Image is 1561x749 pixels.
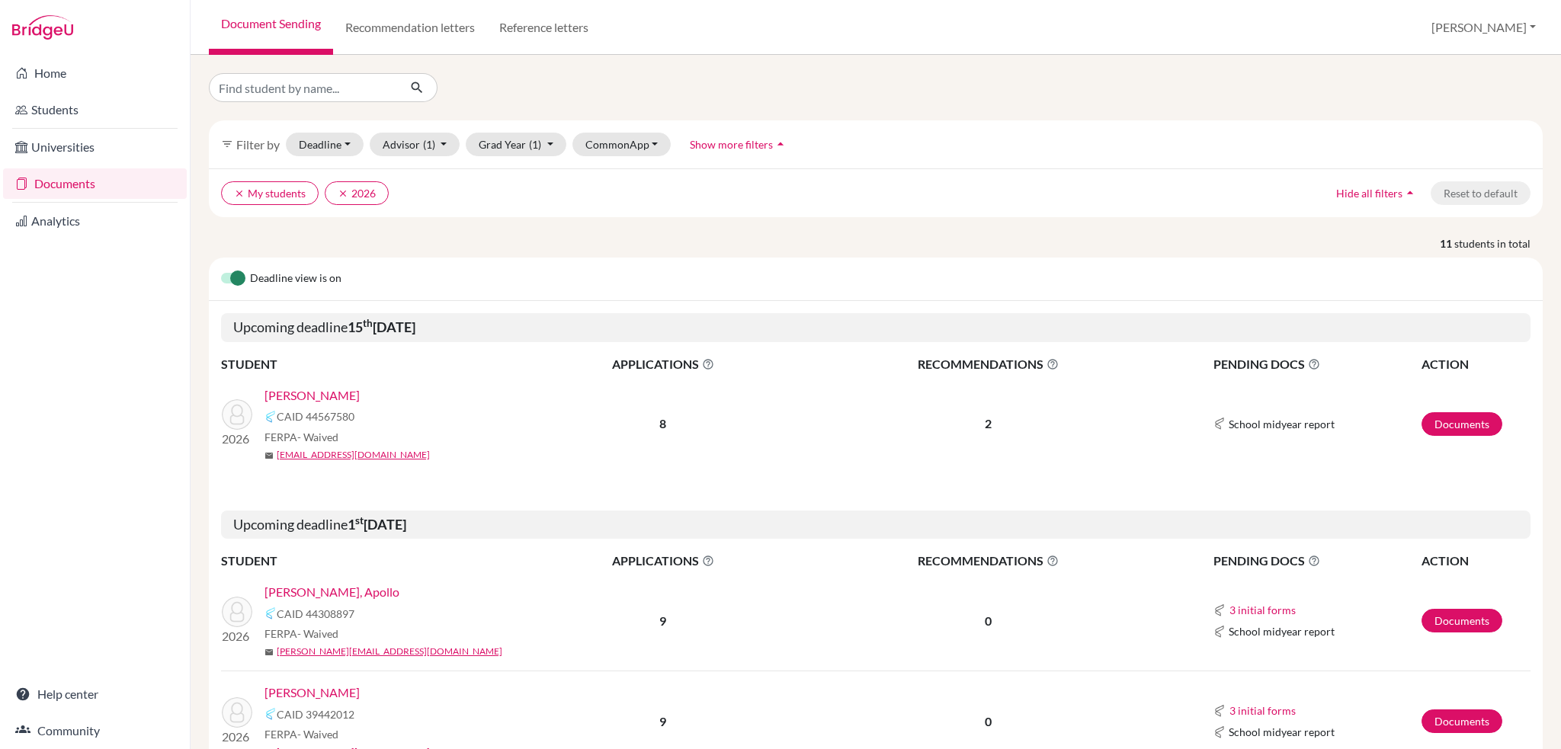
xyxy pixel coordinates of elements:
span: - Waived [297,627,338,640]
button: Grad Year(1) [466,133,566,156]
button: clear2026 [325,181,389,205]
span: FERPA [264,429,338,445]
a: [PERSON_NAME][EMAIL_ADDRESS][DOMAIN_NAME] [277,645,502,658]
b: 15 [DATE] [348,318,415,335]
span: Show more filters [690,138,773,151]
button: CommonApp [572,133,672,156]
img: Common App logo [264,411,277,423]
span: PENDING DOCS [1213,355,1420,373]
button: Show more filtersarrow_drop_up [677,133,801,156]
h5: Upcoming deadline [221,511,1531,539]
b: 9 [659,613,666,628]
a: Documents [1422,609,1502,632]
p: 2 [801,415,1176,433]
img: Bridge-U [12,15,73,40]
p: 2026 [222,728,252,746]
button: Deadline [286,133,364,156]
img: Andreichuk, Apollo [222,597,252,627]
b: 1 [DATE] [348,516,406,533]
span: mail [264,451,274,460]
img: Common App logo [1213,604,1226,616]
span: students in total [1454,235,1543,251]
img: Common App logo [264,708,277,720]
h5: Upcoming deadline [221,313,1531,342]
span: (1) [529,138,541,151]
th: ACTION [1421,354,1531,374]
i: filter_list [221,138,233,150]
button: Reset to default [1431,181,1531,205]
span: Filter by [236,137,280,152]
span: School midyear report [1229,623,1335,639]
i: arrow_drop_up [1402,185,1418,200]
span: APPLICATIONS [527,355,800,373]
th: ACTION [1421,551,1531,571]
span: mail [264,648,274,657]
span: PENDING DOCS [1213,552,1420,570]
span: RECOMMENDATIONS [801,552,1176,570]
b: 8 [659,416,666,431]
img: Common App logo [1213,626,1226,638]
a: Analytics [3,206,187,236]
span: - Waived [297,728,338,741]
span: CAID 44567580 [277,408,354,424]
a: [EMAIL_ADDRESS][DOMAIN_NAME] [277,448,430,462]
img: Berko-Boateng, Andrew [222,399,252,430]
button: Hide all filtersarrow_drop_up [1323,181,1431,205]
span: FERPA [264,626,338,642]
i: clear [338,188,348,199]
sup: st [355,514,364,527]
i: clear [234,188,245,199]
strong: 11 [1440,235,1454,251]
span: (1) [423,138,435,151]
span: School midyear report [1229,416,1335,432]
img: Common App logo [264,607,277,619]
img: Common App logo [1213,726,1226,738]
span: CAID 39442012 [277,706,354,722]
span: RECOMMENDATIONS [801,355,1176,373]
p: 0 [801,612,1176,630]
button: 3 initial forms [1229,601,1297,619]
a: Help center [3,679,187,709]
button: 3 initial forms [1229,702,1297,719]
button: clearMy students [221,181,319,205]
sup: th [363,317,373,329]
a: Documents [1422,412,1502,436]
a: Students [3,94,187,125]
span: Deadline view is on [250,270,341,288]
span: Hide all filters [1336,187,1402,200]
a: Universities [3,132,187,162]
p: 0 [801,712,1176,731]
b: 9 [659,714,666,728]
i: arrow_drop_up [773,136,788,152]
input: Find student by name... [209,73,398,102]
a: Documents [3,168,187,199]
img: Common App logo [1213,418,1226,430]
a: [PERSON_NAME] [264,683,360,702]
th: STUDENT [221,354,526,374]
button: [PERSON_NAME] [1425,13,1543,42]
span: - Waived [297,431,338,443]
img: Darko, Eli [222,697,252,728]
a: Home [3,58,187,88]
p: 2026 [222,627,252,645]
th: STUDENT [221,551,526,571]
a: Documents [1422,709,1502,733]
span: FERPA [264,726,338,742]
button: Advisor(1) [370,133,460,156]
span: APPLICATIONS [527,552,800,570]
img: Common App logo [1213,705,1226,717]
span: CAID 44308897 [277,606,354,622]
span: School midyear report [1229,724,1335,740]
p: 2026 [222,430,252,448]
a: [PERSON_NAME] [264,386,360,405]
a: Community [3,715,187,746]
a: [PERSON_NAME], Apollo [264,583,399,601]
